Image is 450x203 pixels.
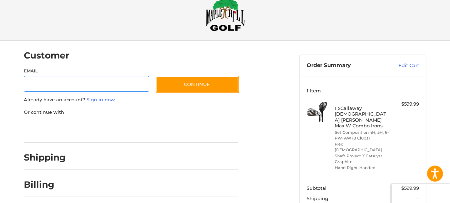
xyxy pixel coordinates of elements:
[22,123,75,136] iframe: PayPal-paypal
[24,50,69,61] h2: Customer
[307,62,383,69] h3: Order Summary
[335,105,389,128] h4: 1 x Callaway [DEMOGRAPHIC_DATA] [PERSON_NAME] Max W Combo Irons
[335,141,389,153] li: Flex [DEMOGRAPHIC_DATA]
[391,101,419,108] div: $599.99
[307,185,327,191] span: Subtotal
[391,184,450,203] iframe: Google Customer Reviews
[383,62,419,69] a: Edit Cart
[142,123,196,136] iframe: PayPal-venmo
[24,96,238,103] p: Already have an account?
[335,130,389,141] li: Set Composition 4H, 5H, 6-PW+AW (8 Clubs)
[335,153,389,165] li: Shaft Project X Catalyst Graphite
[156,76,238,92] button: Continue
[24,68,149,74] label: Email
[307,196,328,201] span: Shipping
[307,88,419,93] h3: 1 Item
[24,152,66,163] h2: Shipping
[82,123,135,136] iframe: PayPal-paylater
[335,165,389,171] li: Hand Right-Handed
[86,97,115,102] a: Sign in now
[24,109,238,116] p: Or continue with
[24,179,65,190] h2: Billing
